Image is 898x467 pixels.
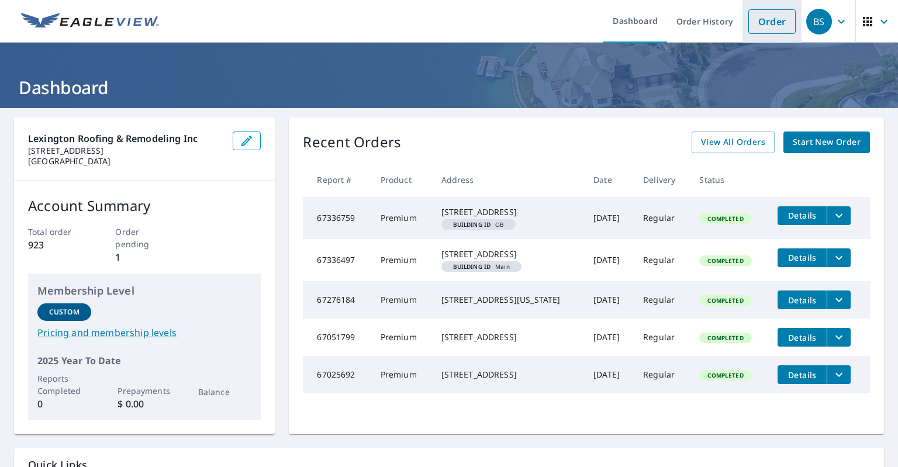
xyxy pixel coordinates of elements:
p: [GEOGRAPHIC_DATA] [28,156,223,167]
span: Main [446,264,517,269]
td: Regular [634,356,690,393]
button: filesDropdownBtn-67276184 [827,290,851,309]
td: [DATE] [584,319,634,356]
em: Building ID [453,222,491,227]
span: Completed [700,334,750,342]
a: Pricing and membership levels [37,326,251,340]
div: [STREET_ADDRESS] [441,206,575,218]
span: Completed [700,257,750,265]
p: Membership Level [37,283,251,299]
th: Address [432,162,585,197]
td: Regular [634,319,690,356]
span: View All Orders [701,135,765,150]
span: Details [785,252,820,263]
td: [DATE] [584,239,634,281]
p: Account Summary [28,195,261,216]
img: EV Logo [21,13,159,30]
span: Completed [700,296,750,305]
span: Completed [700,371,750,379]
span: Completed [700,215,750,223]
p: Prepayments [118,385,171,397]
button: filesDropdownBtn-67336759 [827,206,851,225]
span: Details [785,369,820,380]
p: 0 [37,397,91,411]
button: detailsBtn-67336497 [778,248,827,267]
td: 67051799 [303,319,371,356]
p: 923 [28,238,87,252]
p: 1 [115,250,174,264]
td: [DATE] [584,356,634,393]
p: Lexington Roofing & Remodeling Inc [28,132,223,146]
p: Balance [198,386,252,398]
div: [STREET_ADDRESS] [441,331,575,343]
th: Report # [303,162,371,197]
p: Total order [28,226,87,238]
th: Date [584,162,634,197]
p: Recent Orders [303,132,401,153]
div: [STREET_ADDRESS][US_STATE] [441,294,575,306]
span: Start New Order [793,135,861,150]
td: Premium [371,356,432,393]
p: $ 0.00 [118,397,171,411]
td: Regular [634,281,690,319]
button: detailsBtn-67051799 [778,328,827,347]
td: Regular [634,197,690,239]
button: detailsBtn-67276184 [778,290,827,309]
span: Details [785,295,820,306]
button: filesDropdownBtn-67025692 [827,365,851,384]
span: Details [785,332,820,343]
td: Premium [371,197,432,239]
td: 67276184 [303,281,371,319]
span: Details [785,210,820,221]
p: Order pending [115,226,174,250]
h1: Dashboard [14,75,884,99]
button: detailsBtn-67025692 [778,365,827,384]
a: Order [748,9,796,34]
td: Premium [371,281,432,319]
button: detailsBtn-67336759 [778,206,827,225]
a: View All Orders [692,132,775,153]
td: 67336497 [303,239,371,281]
div: [STREET_ADDRESS] [441,369,575,380]
button: filesDropdownBtn-67336497 [827,248,851,267]
th: Status [690,162,768,197]
button: filesDropdownBtn-67051799 [827,328,851,347]
td: [DATE] [584,281,634,319]
td: 67025692 [303,356,371,393]
em: Building ID [453,264,491,269]
p: Custom [49,307,80,317]
a: Start New Order [783,132,870,153]
p: [STREET_ADDRESS] [28,146,223,156]
span: OB [446,222,512,227]
td: Premium [371,319,432,356]
th: Delivery [634,162,690,197]
td: Regular [634,239,690,281]
td: [DATE] [584,197,634,239]
p: Reports Completed [37,372,91,397]
div: BS [806,9,832,34]
div: [STREET_ADDRESS] [441,248,575,260]
td: Premium [371,239,432,281]
p: 2025 Year To Date [37,354,251,368]
th: Product [371,162,432,197]
td: 67336759 [303,197,371,239]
